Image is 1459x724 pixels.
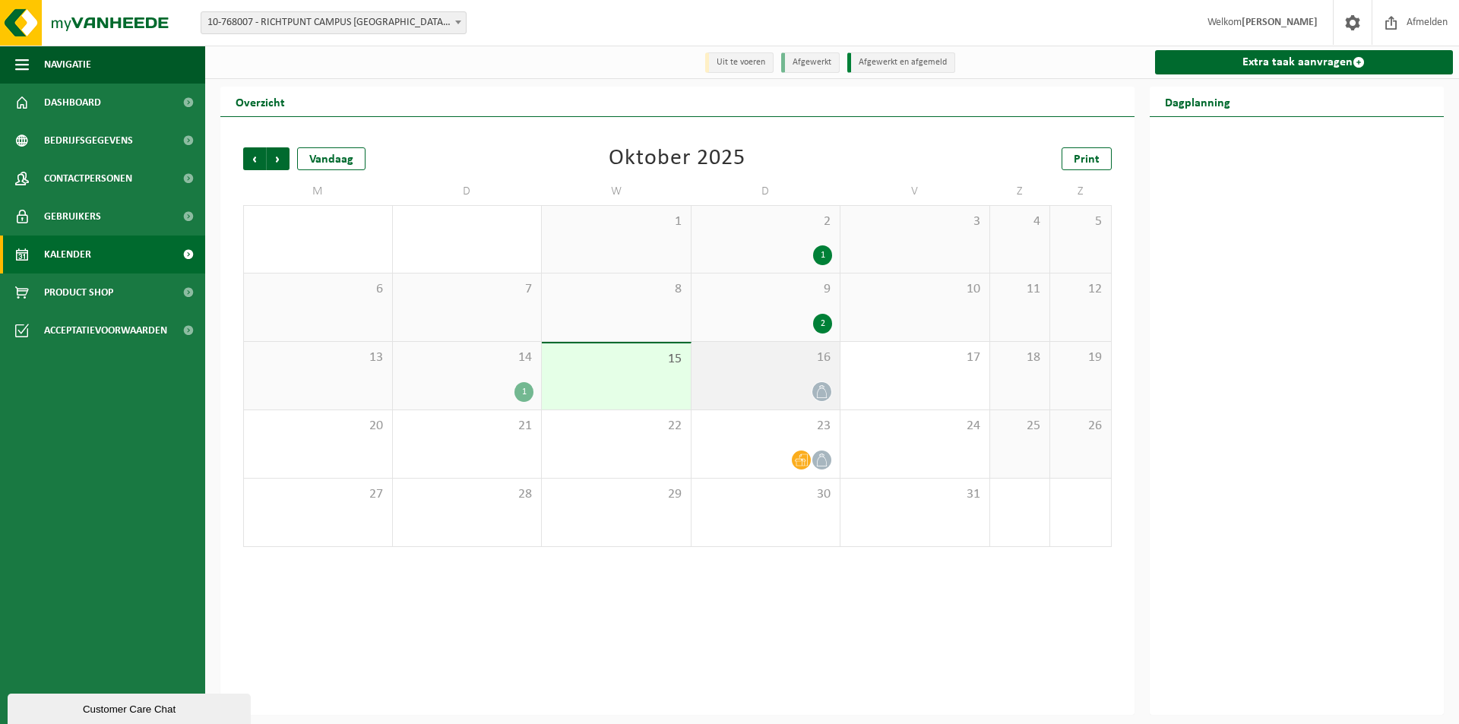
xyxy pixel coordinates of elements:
[252,349,385,366] span: 13
[549,281,683,298] span: 8
[699,213,833,230] span: 2
[1074,153,1100,166] span: Print
[699,281,833,298] span: 9
[400,486,534,503] span: 28
[781,52,840,73] li: Afgewerkt
[848,486,982,503] span: 31
[848,349,982,366] span: 17
[705,52,774,73] li: Uit te voeren
[44,198,101,236] span: Gebruikers
[848,281,982,298] span: 10
[297,147,366,170] div: Vandaag
[252,418,385,435] span: 20
[699,418,833,435] span: 23
[1155,50,1454,74] a: Extra taak aanvragen
[1242,17,1318,28] strong: [PERSON_NAME]
[1058,418,1103,435] span: 26
[549,213,683,230] span: 1
[1050,178,1111,205] td: Z
[813,314,832,334] div: 2
[44,236,91,273] span: Kalender
[201,11,467,34] span: 10-768007 - RICHTPUNT CAMPUS OUDENAARDE - OUDENAARDE
[998,349,1043,366] span: 18
[1150,87,1245,116] h2: Dagplanning
[243,147,266,170] span: Vorige
[848,213,982,230] span: 3
[400,349,534,366] span: 14
[542,178,692,205] td: W
[220,87,300,116] h2: Overzicht
[1062,147,1112,170] a: Print
[44,273,113,311] span: Product Shop
[998,213,1043,230] span: 4
[998,418,1043,435] span: 25
[400,418,534,435] span: 21
[252,486,385,503] span: 27
[998,281,1043,298] span: 11
[44,84,101,122] span: Dashboard
[692,178,841,205] td: D
[201,12,466,33] span: 10-768007 - RICHTPUNT CAMPUS OUDENAARDE - OUDENAARDE
[267,147,290,170] span: Volgende
[400,281,534,298] span: 7
[840,178,990,205] td: V
[252,281,385,298] span: 6
[609,147,745,170] div: Oktober 2025
[44,160,132,198] span: Contactpersonen
[813,245,832,265] div: 1
[549,486,683,503] span: 29
[44,122,133,160] span: Bedrijfsgegevens
[990,178,1051,205] td: Z
[847,52,955,73] li: Afgewerkt en afgemeld
[243,178,393,205] td: M
[393,178,543,205] td: D
[699,349,833,366] span: 16
[514,382,533,402] div: 1
[44,311,167,349] span: Acceptatievoorwaarden
[44,46,91,84] span: Navigatie
[1058,281,1103,298] span: 12
[8,691,254,724] iframe: chat widget
[549,351,683,368] span: 15
[699,486,833,503] span: 30
[848,418,982,435] span: 24
[1058,349,1103,366] span: 19
[1058,213,1103,230] span: 5
[549,418,683,435] span: 22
